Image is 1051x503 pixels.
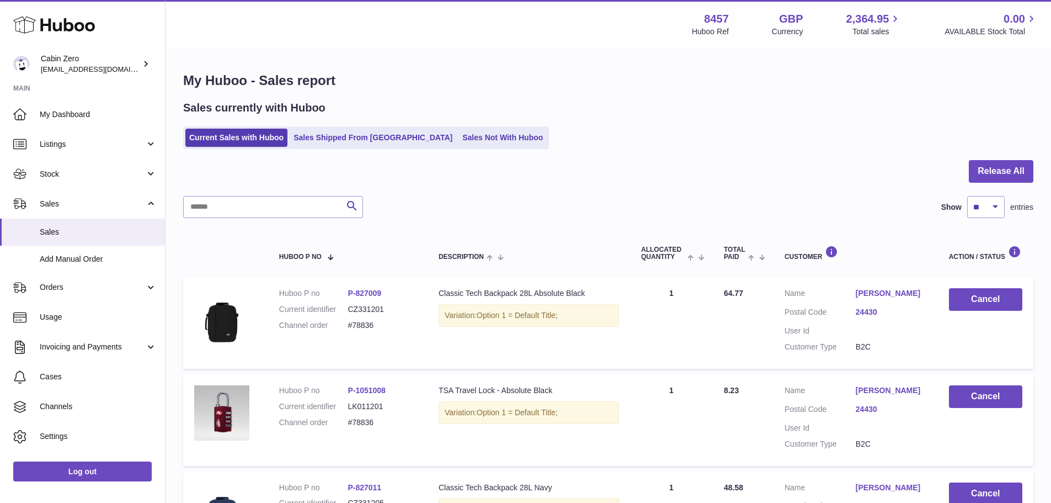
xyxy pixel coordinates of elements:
[40,227,157,237] span: Sales
[856,342,927,352] dd: B2C
[785,307,856,320] dt: Postal Code
[185,129,287,147] a: Current Sales with Huboo
[1010,202,1033,213] span: entries
[724,386,739,395] span: 8.23
[785,288,856,301] dt: Name
[439,253,484,261] span: Description
[856,307,927,317] a: 24430
[348,289,381,298] a: P-827009
[279,304,348,315] dt: Current identifier
[785,404,856,417] dt: Postal Code
[279,320,348,331] dt: Channel order
[785,246,927,261] div: Customer
[40,401,157,412] span: Channels
[40,372,157,382] span: Cases
[40,282,145,293] span: Orders
[641,246,685,261] span: ALLOCATED Quantity
[856,385,927,396] a: [PERSON_NAME]
[949,385,1022,408] button: Cancel
[785,423,856,433] dt: User Id
[785,326,856,336] dt: User Id
[785,483,856,496] dt: Name
[949,246,1022,261] div: Action / Status
[949,288,1022,311] button: Cancel
[40,254,157,264] span: Add Manual Order
[724,246,745,261] span: Total paid
[348,320,417,331] dd: #78836
[439,304,619,327] div: Variation:
[41,65,162,73] span: [EMAIL_ADDRESS][DOMAIN_NAME]
[458,129,547,147] a: Sales Not With Huboo
[279,401,348,412] dt: Current identifier
[279,483,348,493] dt: Huboo P no
[348,304,417,315] dd: CZ331201
[40,169,145,179] span: Stock
[846,12,889,27] span: 2,364.95
[194,288,249,343] img: CZ331201-CLASSIC-TECH28L-ABSOLUTEBLACK-2.jpg
[945,27,1038,37] span: AVAILABLE Stock Total
[846,12,902,37] a: 2,364.95 Total sales
[852,27,901,37] span: Total sales
[13,462,152,481] a: Log out
[692,27,729,37] div: Huboo Ref
[40,139,145,150] span: Listings
[969,160,1033,183] button: Release All
[13,56,30,72] img: internalAdmin-8457@internal.huboo.com
[856,288,927,299] a: [PERSON_NAME]
[348,483,381,492] a: P-827011
[630,374,713,466] td: 1
[40,312,157,322] span: Usage
[772,27,803,37] div: Currency
[856,404,927,415] a: 24430
[348,401,417,412] dd: LK011201
[477,408,558,417] span: Option 1 = Default Title;
[724,483,743,492] span: 48.58
[348,386,386,395] a: P-1051008
[40,109,157,120] span: My Dashboard
[779,12,803,27] strong: GBP
[856,439,927,449] dd: B2C
[40,199,145,209] span: Sales
[945,12,1038,37] a: 0.00 AVAILABLE Stock Total
[630,277,713,369] td: 1
[1004,12,1025,27] span: 0.00
[279,385,348,396] dt: Huboo P no
[41,54,140,75] div: Cabin Zero
[183,100,326,115] h2: Sales currently with Huboo
[194,385,249,441] img: MIAMI_MAGENTA0001_af0a3af2-a3f2-4e80-a042-b093e925c0ee.webp
[785,342,856,352] dt: Customer Type
[856,483,927,493] a: [PERSON_NAME]
[785,385,856,399] dt: Name
[439,288,619,299] div: Classic Tech Backpack 28L Absolute Black
[704,12,729,27] strong: 8457
[439,401,619,424] div: Variation:
[724,289,743,298] span: 64.77
[279,253,322,261] span: Huboo P no
[477,311,558,320] span: Option 1 = Default Title;
[348,417,417,428] dd: #78836
[40,342,145,352] span: Invoicing and Payments
[439,385,619,396] div: TSA Travel Lock - Absolute Black
[279,417,348,428] dt: Channel order
[279,288,348,299] dt: Huboo P no
[183,72,1033,89] h1: My Huboo - Sales report
[439,483,619,493] div: Classic Tech Backpack 28L Navy
[941,202,962,213] label: Show
[785,439,856,449] dt: Customer Type
[290,129,456,147] a: Sales Shipped From [GEOGRAPHIC_DATA]
[40,431,157,442] span: Settings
